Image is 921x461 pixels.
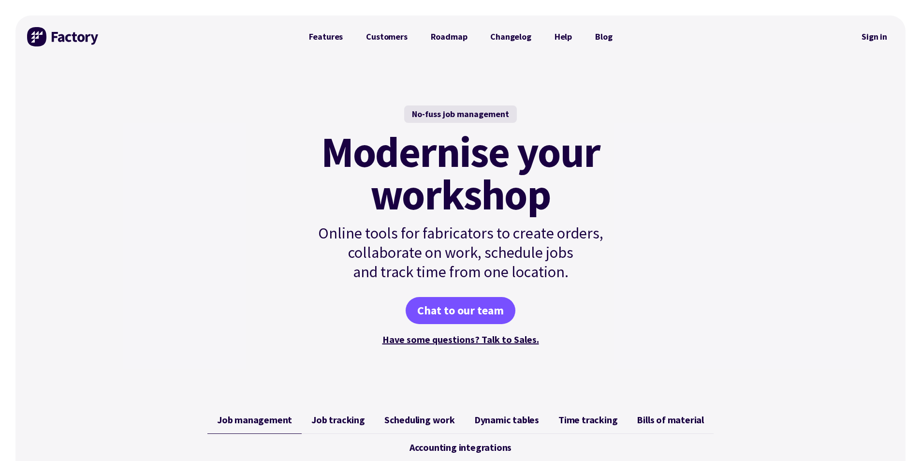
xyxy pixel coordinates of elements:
img: Factory [27,27,100,46]
span: Job management [217,414,292,426]
span: Time tracking [558,414,617,426]
span: Bills of material [637,414,704,426]
div: No-fuss job management [404,105,517,123]
span: Scheduling work [384,414,455,426]
iframe: Chat Widget [873,415,921,461]
a: Blog [584,27,624,46]
p: Online tools for fabricators to create orders, collaborate on work, schedule jobs and track time ... [297,223,624,282]
span: Dynamic tables [474,414,539,426]
a: Changelog [479,27,542,46]
a: Sign in [855,26,894,48]
a: Roadmap [419,27,479,46]
a: Chat to our team [406,297,515,324]
nav: Primary Navigation [297,27,624,46]
a: Features [297,27,355,46]
a: Help [543,27,584,46]
nav: Secondary Navigation [855,26,894,48]
span: Accounting integrations [409,442,512,453]
span: Job tracking [311,414,365,426]
a: Have some questions? Talk to Sales. [382,333,539,345]
a: Customers [354,27,419,46]
mark: Modernise your workshop [321,131,600,216]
